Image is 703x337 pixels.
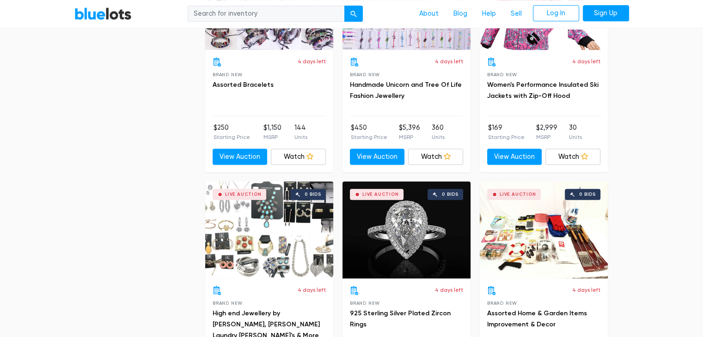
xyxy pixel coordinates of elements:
[500,192,536,197] div: Live Auction
[399,123,420,141] li: $5,396
[475,5,503,23] a: Help
[225,192,262,197] div: Live Auction
[536,123,557,141] li: $2,999
[263,133,281,141] p: MSRP
[432,123,445,141] li: 360
[214,123,250,141] li: $250
[488,123,525,141] li: $169
[362,192,399,197] div: Live Auction
[350,301,380,306] span: Brand New
[294,123,307,141] li: 144
[298,286,326,294] p: 4 days left
[294,133,307,141] p: Units
[263,123,281,141] li: $1,150
[271,149,326,165] a: Watch
[487,149,542,165] a: View Auction
[408,149,463,165] a: Watch
[533,5,579,22] a: Log In
[487,301,517,306] span: Brand New
[342,181,471,278] a: Live Auction 0 bids
[350,309,451,328] a: 925 Sterling Silver Plated Zircon Rings
[446,5,475,23] a: Blog
[213,149,268,165] a: View Auction
[432,133,445,141] p: Units
[569,133,582,141] p: Units
[74,7,132,20] a: BlueLots
[188,6,345,22] input: Search for inventory
[350,81,462,100] a: Handmade Unicorn and Tree Of Life Fashion Jewellery
[569,123,582,141] li: 30
[435,286,463,294] p: 4 days left
[305,192,321,197] div: 0 bids
[572,286,600,294] p: 4 days left
[503,5,529,23] a: Sell
[298,57,326,66] p: 4 days left
[213,301,243,306] span: Brand New
[399,133,420,141] p: MSRP
[351,133,387,141] p: Starting Price
[435,57,463,66] p: 4 days left
[583,5,629,22] a: Sign Up
[536,133,557,141] p: MSRP
[488,133,525,141] p: Starting Price
[213,72,243,77] span: Brand New
[579,192,596,197] div: 0 bids
[442,192,458,197] div: 0 bids
[350,149,405,165] a: View Auction
[480,181,608,278] a: Live Auction 0 bids
[214,133,250,141] p: Starting Price
[412,5,446,23] a: About
[351,123,387,141] li: $450
[350,72,380,77] span: Brand New
[205,181,333,278] a: Live Auction 0 bids
[487,309,587,328] a: Assorted Home & Garden Items Improvement & Decor
[572,57,600,66] p: 4 days left
[487,81,599,100] a: Women's Performance Insulated Ski Jackets with Zip-Off Hood
[487,72,517,77] span: Brand New
[213,81,274,89] a: Assorted Bracelets
[545,149,600,165] a: Watch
